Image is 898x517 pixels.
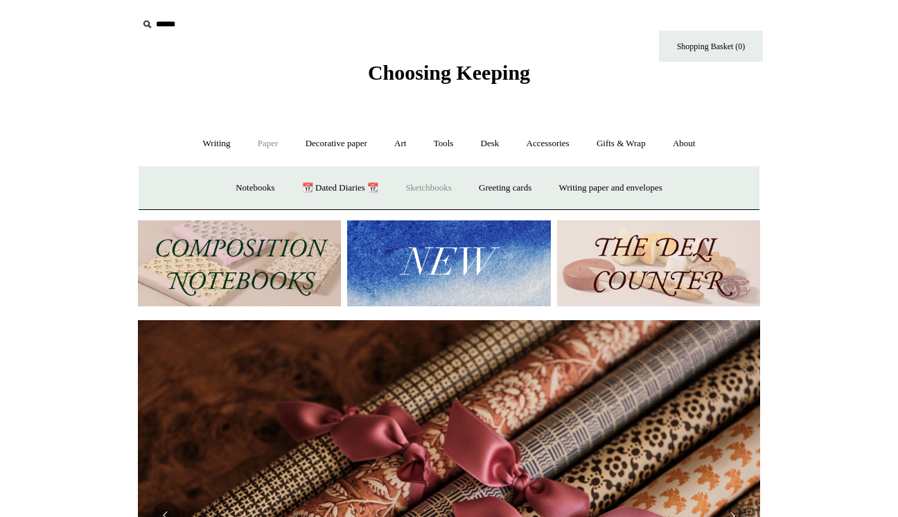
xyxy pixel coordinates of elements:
a: About [660,125,708,162]
a: Greeting cards [466,170,544,207]
a: Desk [468,125,512,162]
a: Accessories [514,125,582,162]
img: 202302 Composition ledgers.jpg__PID:69722ee6-fa44-49dd-a067-31375e5d54ec [138,220,341,307]
span: Choosing Keeping [368,61,530,84]
img: New.jpg__PID:f73bdf93-380a-4a35-bcfe-7823039498e1 [347,220,550,307]
a: Gifts & Wrap [584,125,658,162]
a: Writing [191,125,243,162]
img: The Deli Counter [557,220,760,307]
a: Paper [245,125,291,162]
a: Art [382,125,419,162]
a: Sketchbooks [393,170,464,207]
a: Choosing Keeping [368,72,530,82]
a: Writing paper and envelopes [547,170,675,207]
a: Decorative paper [293,125,380,162]
a: Notebooks [223,170,287,207]
a: Shopping Basket (0) [659,30,763,62]
a: Tools [421,125,466,162]
a: 📆 Dated Diaries 📆 [290,170,391,207]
